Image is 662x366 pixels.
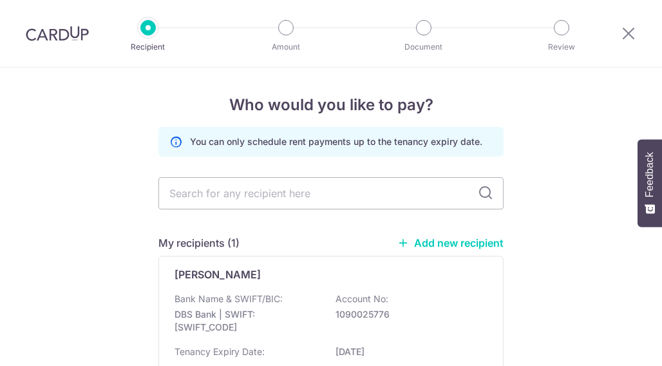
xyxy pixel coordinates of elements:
p: Amount [238,41,334,53]
p: 1090025776 [336,308,480,321]
a: Add new recipient [397,236,504,249]
input: Search for any recipient here [158,177,504,209]
h5: My recipients (1) [158,235,240,251]
p: Review [514,41,609,53]
p: You can only schedule rent payments up to the tenancy expiry date. [190,135,482,148]
h4: Who would you like to pay? [158,93,504,117]
p: [DATE] [336,345,480,358]
p: Bank Name & SWIFT/BIC: [175,293,283,305]
p: Recipient [100,41,196,53]
span: Feedback [644,152,656,197]
p: Document [376,41,471,53]
iframe: Opens a widget where you can find more information [580,327,649,360]
p: Tenancy Expiry Date: [175,345,265,358]
img: CardUp [26,26,89,41]
button: Feedback - Show survey [638,139,662,227]
p: [PERSON_NAME] [175,267,261,282]
p: Account No: [336,293,388,305]
p: DBS Bank | SWIFT: [SWIFT_CODE] [175,308,319,334]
